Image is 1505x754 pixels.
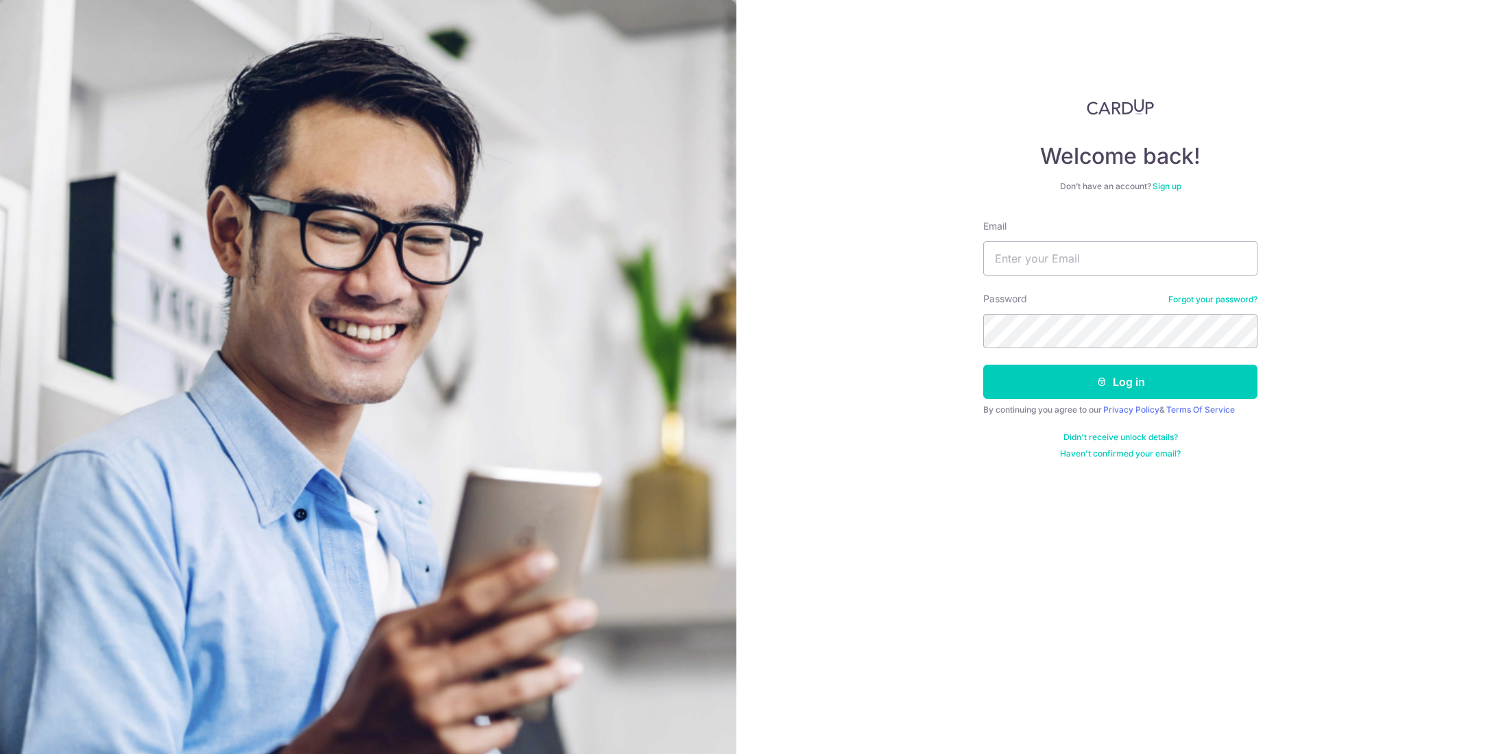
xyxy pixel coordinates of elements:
[1060,448,1181,459] a: Haven't confirmed your email?
[983,219,1007,233] label: Email
[983,365,1257,399] button: Log in
[983,181,1257,192] div: Don’t have an account?
[1087,99,1154,115] img: CardUp Logo
[983,404,1257,415] div: By continuing you agree to our &
[1153,181,1181,191] a: Sign up
[983,143,1257,170] h4: Welcome back!
[983,241,1257,276] input: Enter your Email
[1063,432,1178,443] a: Didn't receive unlock details?
[983,292,1027,306] label: Password
[1103,404,1159,415] a: Privacy Policy
[1166,404,1235,415] a: Terms Of Service
[1168,294,1257,305] a: Forgot your password?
